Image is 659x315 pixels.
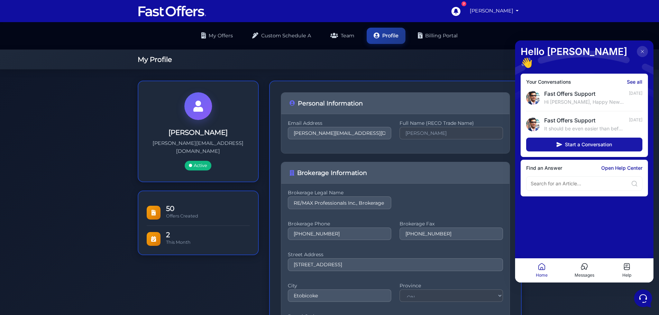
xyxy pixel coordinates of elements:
label: Brokerage Fax [400,223,503,225]
a: Profile [367,28,405,44]
span: 2 [166,231,250,238]
label: Full Name (RECO Trade Name) [400,122,503,124]
a: Billing Portal [411,28,465,44]
span: Offers Created [166,213,198,219]
h1: My Profile [138,55,522,64]
label: City [288,285,391,287]
a: Team [323,28,361,44]
h4: Personal Information [290,100,501,107]
h4: Brokerage Information [290,169,501,176]
label: Street Address [288,254,503,256]
span: This Month [166,240,191,245]
div: 7 [461,1,466,6]
label: Brokerage Phone [288,223,391,225]
a: 7 [448,3,464,19]
span: Active [185,161,211,170]
a: [PERSON_NAME] [467,4,522,18]
iframe: Customerly Messenger [515,40,653,282]
label: Province [400,285,503,287]
label: Brokerage Legal Name [288,192,391,194]
h3: [PERSON_NAME] [149,128,247,137]
span: 50 [166,205,250,212]
a: My Offers [194,28,240,44]
a: Custom Schedule A [245,28,318,44]
iframe: Customerly Messenger Launcher [633,288,653,309]
p: [PERSON_NAME][EMAIL_ADDRESS][DOMAIN_NAME] [149,139,247,155]
label: Email Address [288,122,391,124]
